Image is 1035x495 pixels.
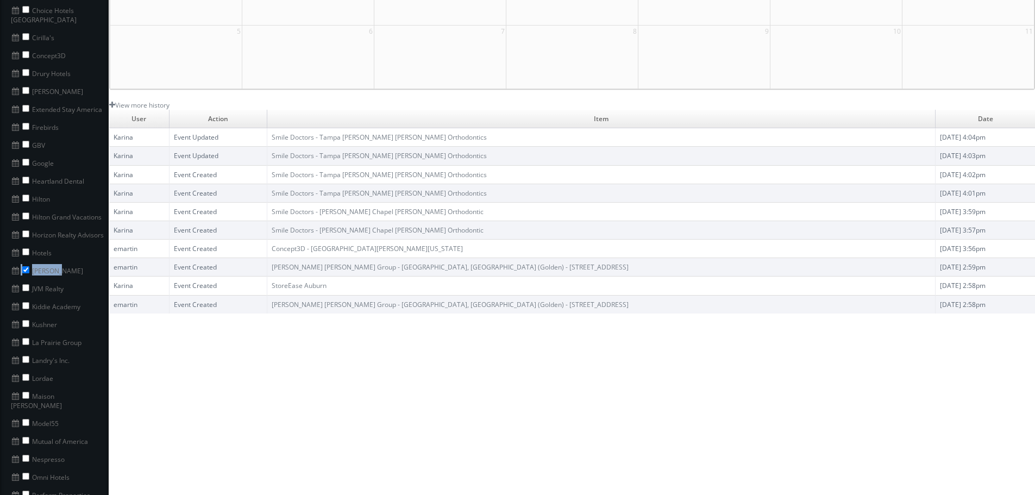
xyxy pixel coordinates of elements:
[109,221,169,240] td: Karina
[272,244,463,253] a: Concept3D - [GEOGRAPHIC_DATA][PERSON_NAME][US_STATE]
[272,133,487,142] a: Smile Doctors - Tampa [PERSON_NAME] [PERSON_NAME] Orthodontics
[936,202,1035,221] td: [DATE] 3:59pm
[169,277,267,295] td: Event Created
[272,151,487,160] a: Smile Doctors - Tampa [PERSON_NAME] [PERSON_NAME] Orthodontics
[272,300,629,309] a: [PERSON_NAME] [PERSON_NAME] Group - [GEOGRAPHIC_DATA], [GEOGRAPHIC_DATA] (Golden) - [STREET_ADDRESS]
[272,262,629,272] a: [PERSON_NAME] [PERSON_NAME] Group - [GEOGRAPHIC_DATA], [GEOGRAPHIC_DATA] (Golden) - [STREET_ADDRESS]
[764,26,770,37] span: 9
[109,165,169,184] td: Karina
[109,184,169,202] td: Karina
[272,225,484,235] a: Smile Doctors - [PERSON_NAME] Chapel [PERSON_NAME] Orthodontic
[500,26,506,37] span: 7
[109,258,169,277] td: emartin
[936,295,1035,314] td: [DATE] 2:58pm
[936,165,1035,184] td: [DATE] 4:02pm
[267,110,936,128] td: Item
[169,240,267,258] td: Event Created
[1024,26,1034,37] span: 11
[169,221,267,240] td: Event Created
[169,184,267,202] td: Event Created
[109,110,169,128] td: User
[272,207,484,216] a: Smile Doctors - [PERSON_NAME] Chapel [PERSON_NAME] Orthodontic
[936,184,1035,202] td: [DATE] 4:01pm
[936,240,1035,258] td: [DATE] 3:56pm
[169,165,267,184] td: Event Created
[936,277,1035,295] td: [DATE] 2:58pm
[169,258,267,277] td: Event Created
[169,202,267,221] td: Event Created
[109,147,169,165] td: Karina
[936,110,1035,128] td: Date
[236,26,242,37] span: 5
[272,189,487,198] a: Smile Doctors - Tampa [PERSON_NAME] [PERSON_NAME] Orthodontics
[109,240,169,258] td: emartin
[169,128,267,147] td: Event Updated
[272,170,487,179] a: Smile Doctors - Tampa [PERSON_NAME] [PERSON_NAME] Orthodontics
[632,26,638,37] span: 8
[169,295,267,314] td: Event Created
[109,277,169,295] td: Karina
[936,147,1035,165] td: [DATE] 4:03pm
[936,128,1035,147] td: [DATE] 4:04pm
[368,26,374,37] span: 6
[109,101,170,110] a: View more history
[169,147,267,165] td: Event Updated
[936,221,1035,240] td: [DATE] 3:57pm
[892,26,902,37] span: 10
[109,128,169,147] td: Karina
[109,202,169,221] td: Karina
[169,110,267,128] td: Action
[936,258,1035,277] td: [DATE] 2:59pm
[109,295,169,314] td: emartin
[272,281,327,290] a: StoreEase Auburn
